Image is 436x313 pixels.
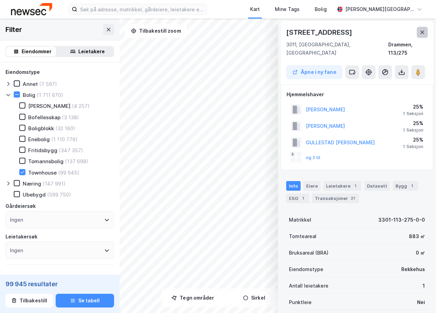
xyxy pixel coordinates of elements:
div: 99 945 resultater [5,280,114,288]
div: (32 160) [55,125,75,132]
div: (137 698) [65,158,88,165]
div: 25% [403,103,423,111]
div: Eiendommer [22,47,52,56]
div: (4 257) [72,103,90,109]
div: Transaksjoner [312,193,359,203]
div: 1 Seksjon [403,144,423,149]
div: Tomannsbolig [28,158,64,165]
div: Leietakersøk [5,233,37,241]
div: Info [286,181,301,191]
div: Datasett [364,181,390,191]
div: (147 991) [43,180,66,187]
div: 1 [352,182,359,189]
div: Eiendomstype [289,265,323,273]
div: Kontrollprogram for chat [402,280,436,313]
button: Tegn områder [164,291,222,305]
div: [PERSON_NAME] [28,103,70,109]
div: 0 ㎡ [416,249,425,257]
button: Tilbakestill [5,294,53,308]
div: Gårdeiersøk [5,202,36,210]
div: Leietakere [323,181,361,191]
div: Bygg [393,181,418,191]
div: Townhouse [28,169,57,176]
div: 25% [403,119,423,127]
div: Drammen, 113/275 [388,41,428,57]
div: 1 Seksjon [403,127,423,133]
div: (7 597) [39,81,57,87]
div: Bolig [315,5,327,13]
div: Rekkehus [401,265,425,273]
button: Tilbakestill zoom [125,24,187,38]
div: 21 [349,195,356,202]
div: ESG [286,193,309,203]
div: Fritidsbygg [28,147,57,154]
div: Enebolig [28,136,50,143]
div: Annet [23,81,38,87]
div: Næring [23,180,41,187]
div: Kart [250,5,260,13]
button: Se tabell [56,294,114,308]
div: [STREET_ADDRESS] [286,27,354,38]
div: Ingen [10,246,23,255]
div: (1 711 670) [37,92,63,98]
div: Bolig [23,92,35,98]
div: (99 945) [58,169,79,176]
button: Sirkel [225,291,283,305]
div: 1 [300,195,306,202]
div: Sted [5,273,20,281]
div: 3011, [GEOGRAPHIC_DATA], [GEOGRAPHIC_DATA] [286,41,388,57]
div: (347 357) [59,147,83,154]
div: (3 138) [62,114,79,121]
div: Hjemmelshaver [287,90,427,99]
div: Boligblokk [28,125,54,132]
img: newsec-logo.f6e21ccffca1b3a03d2d.png [11,3,52,15]
div: 1 [409,182,415,189]
div: Eiere [303,181,321,191]
div: (599 750) [47,191,71,198]
div: Tomteareal [289,232,316,241]
div: Leietakere [78,47,105,56]
input: Søk på adresse, matrikkel, gårdeiere, leietakere eller personer [77,4,206,14]
button: Åpne i ny fane [286,65,343,79]
iframe: Chat Widget [402,280,436,313]
div: Antall leietakere [289,282,328,290]
div: 1 Seksjon [403,111,423,116]
div: Punktleie [289,298,312,306]
div: Bruksareal (BRA) [289,249,328,257]
div: Ubebygd [23,191,46,198]
div: 25% [403,136,423,144]
div: 883 ㎡ [409,232,425,241]
div: Mine Tags [275,5,300,13]
div: Eiendomstype [5,68,40,76]
div: Matrikkel [289,216,311,224]
div: (1 110 776) [51,136,78,143]
div: Ingen [10,216,23,224]
div: [PERSON_NAME][GEOGRAPHIC_DATA] [345,5,414,13]
div: 3301-113-275-0-0 [378,216,425,224]
div: Bofellesskap [28,114,60,121]
div: Filter [5,24,22,35]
